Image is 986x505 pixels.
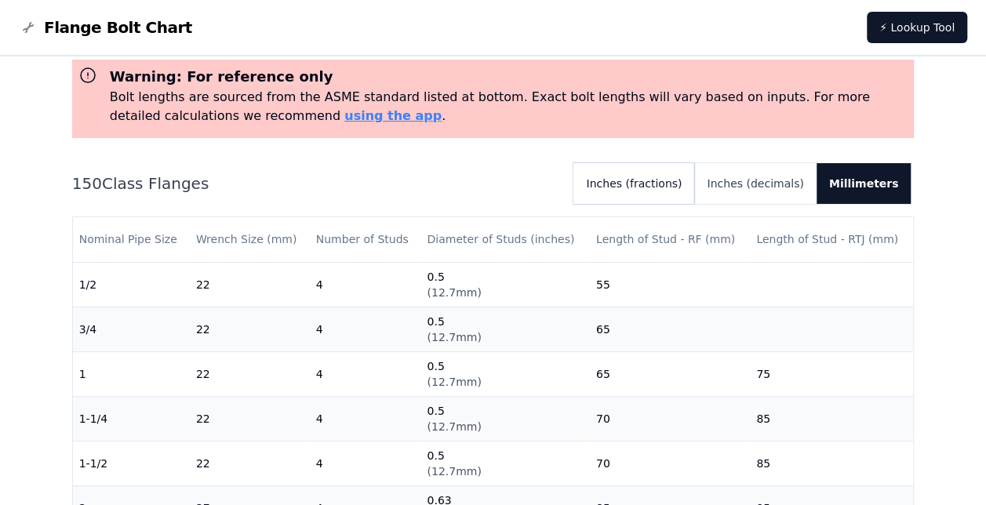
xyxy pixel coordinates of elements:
[310,262,421,307] td: 4
[190,351,310,396] td: 22
[110,66,908,88] h3: Warning: For reference only
[590,396,750,441] td: 70
[344,108,442,123] a: using the app
[420,351,589,396] td: 0.5
[420,396,589,441] td: 0.5
[110,88,908,125] p: Bolt lengths are sourced from the ASME standard listed at bottom. Exact bolt lengths will vary ba...
[817,163,911,204] button: Millimeters
[190,217,310,262] th: Wrench Size (mm)
[73,307,190,351] td: 3/4
[694,163,816,204] button: Inches (decimals)
[73,217,190,262] th: Nominal Pipe Size
[427,420,481,433] span: ( 12.7mm )
[190,441,310,485] td: 22
[19,16,192,38] a: Flange Bolt Chart LogoFlange Bolt Chart
[867,12,967,43] a: ⚡ Lookup Tool
[427,465,481,478] span: ( 12.7mm )
[19,18,38,37] img: Flange Bolt Chart Logo
[590,351,750,396] td: 65
[44,16,192,38] span: Flange Bolt Chart
[310,351,421,396] td: 4
[750,396,913,441] td: 85
[420,217,589,262] th: Diameter of Studs (inches)
[190,396,310,441] td: 22
[750,441,913,485] td: 85
[590,262,750,307] td: 55
[750,217,913,262] th: Length of Stud - RTJ (mm)
[190,307,310,351] td: 22
[73,262,190,307] td: 1/2
[590,307,750,351] td: 65
[427,331,481,343] span: ( 12.7mm )
[310,396,421,441] td: 4
[420,441,589,485] td: 0.5
[420,307,589,351] td: 0.5
[73,441,190,485] td: 1-1/2
[73,351,190,396] td: 1
[590,441,750,485] td: 70
[573,163,694,204] button: Inches (fractions)
[190,262,310,307] td: 22
[427,286,481,299] span: ( 12.7mm )
[310,217,421,262] th: Number of Studs
[310,307,421,351] td: 4
[310,441,421,485] td: 4
[590,217,750,262] th: Length of Stud - RF (mm)
[72,173,562,194] h2: 150 Class Flanges
[73,396,190,441] td: 1-1/4
[750,351,913,396] td: 75
[427,376,481,388] span: ( 12.7mm )
[420,262,589,307] td: 0.5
